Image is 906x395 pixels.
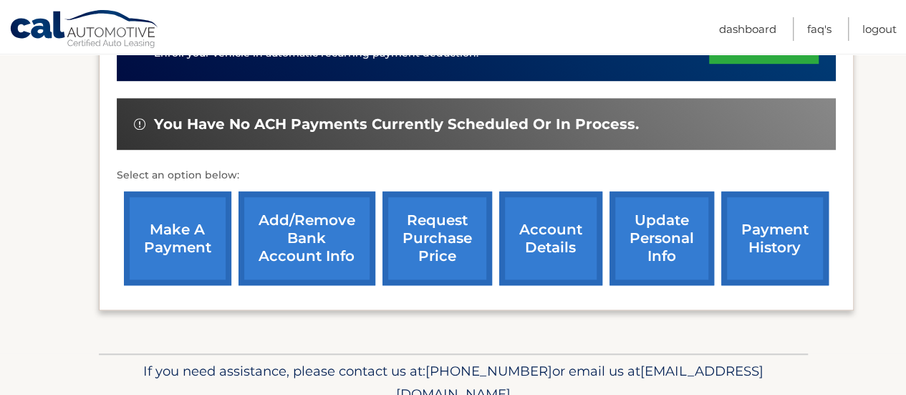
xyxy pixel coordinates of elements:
[499,191,602,285] a: account details
[721,191,829,285] a: payment history
[124,191,231,285] a: make a payment
[425,363,552,379] span: [PHONE_NUMBER]
[9,9,160,51] a: Cal Automotive
[154,115,639,133] span: You have no ACH payments currently scheduled or in process.
[609,191,714,285] a: update personal info
[117,167,836,184] p: Select an option below:
[807,17,832,41] a: FAQ's
[862,17,897,41] a: Logout
[382,191,492,285] a: request purchase price
[134,118,145,130] img: alert-white.svg
[238,191,375,285] a: Add/Remove bank account info
[719,17,776,41] a: Dashboard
